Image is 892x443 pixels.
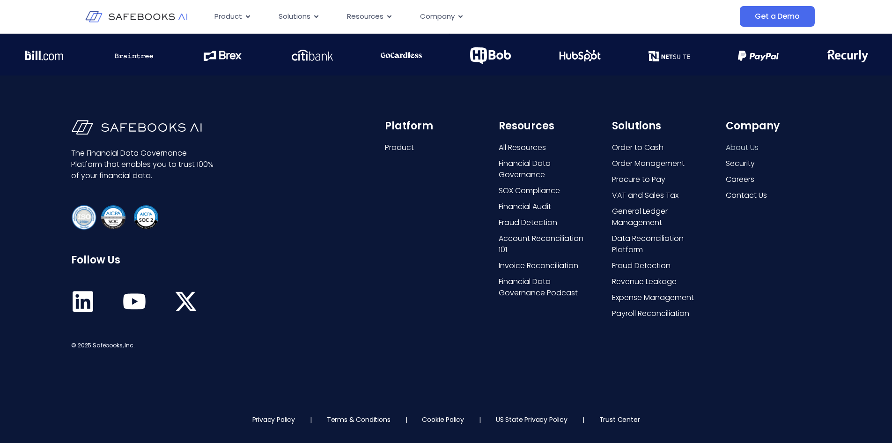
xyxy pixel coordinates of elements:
[625,47,714,67] div: 10 / 21
[499,217,594,228] a: Fraud Detection
[405,415,407,424] p: |
[470,47,511,64] img: Financial Data Governance 14
[499,201,594,212] a: Financial Audit
[499,260,578,271] span: Invoice Reconciliation
[612,276,707,287] a: Revenue Leakage
[649,47,690,64] img: Financial Data Governance 16
[612,292,694,303] span: Expense Management
[357,47,446,67] div: 7 / 21
[726,158,821,169] a: Security
[612,260,707,271] a: Fraud Detection
[612,206,707,228] a: General Ledger Management
[612,158,707,169] a: Order Management
[499,185,594,196] a: SOX Compliance
[755,12,799,21] span: Get a Demo
[310,415,312,424] p: |
[726,190,767,201] span: Contact Us
[599,415,640,424] a: Trust Center
[499,142,594,153] a: All Resources
[612,142,663,153] span: Order to Cash
[499,217,557,228] span: Fraud Detection
[207,8,646,26] div: Menu Toggle
[499,120,594,132] h6: Resources
[737,47,779,64] img: Financial Data Governance 17
[726,120,821,132] h6: Company
[279,11,310,22] span: Solutions
[499,201,551,212] span: Financial Audit
[24,47,65,64] img: Financial Data Governance 9
[89,47,179,67] div: 4 / 21
[214,11,242,22] span: Product
[726,174,821,185] a: Careers
[559,50,601,61] img: Financial Data Governance 15
[612,260,671,271] span: Fraud Detection
[178,47,268,67] div: 5 / 21
[726,142,821,153] a: About Us
[612,233,707,255] a: Data Reconciliation Platform
[612,142,707,153] a: Order to Cash
[385,120,480,132] h6: Platform
[499,142,546,153] span: All Resources
[207,8,646,26] nav: Menu
[726,174,754,185] span: Careers
[292,47,333,64] img: Financial Data Governance 12
[499,185,560,196] span: SOX Compliance
[714,47,803,67] div: 11 / 21
[422,415,464,424] a: Cookie Policy
[71,254,216,266] h6: Follow Us
[726,190,821,201] a: Contact Us
[499,260,594,271] a: Invoice Reconciliation
[113,47,155,64] img: Financial Data Governance 10
[496,415,568,424] a: US State Privacy Policy
[446,47,536,67] div: 8 / 21
[726,142,759,153] span: About Us
[385,142,414,153] span: Product
[71,148,216,181] p: The Financial Data Governance Platform that enables you to trust 100% of your financial data.
[479,415,481,424] p: |
[499,158,594,180] a: Financial Data Governance
[612,308,689,319] span: Payroll Reconciliation
[740,6,814,27] a: Get a Demo
[612,174,707,185] a: Procure to Pay
[612,158,685,169] span: Order Management
[827,47,868,64] img: Financial Data Governance 18
[612,190,707,201] a: VAT and Sales Tax
[612,174,665,185] span: Procure to Pay
[71,341,134,349] span: © 2025 Safebooks, Inc.
[499,233,594,255] a: Account Reconciliation 101
[268,47,357,67] div: 6 / 21
[582,415,584,424] p: |
[385,142,480,153] a: Product
[347,11,383,22] span: Resources
[252,415,295,424] a: Privacy Policy
[420,11,455,22] span: Company
[726,158,755,169] span: Security
[381,47,422,64] img: Financial Data Governance 13
[612,190,678,201] span: VAT and Sales Tax
[202,47,243,64] img: Financial Data Governance 11
[612,120,707,132] h6: Solutions
[327,415,391,424] a: Terms & Conditions
[612,308,707,319] a: Payroll Reconciliation
[612,292,707,303] a: Expense Management
[535,50,625,64] div: 9 / 21
[612,276,677,287] span: Revenue Leakage
[499,276,594,299] a: Financial Data Governance Podcast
